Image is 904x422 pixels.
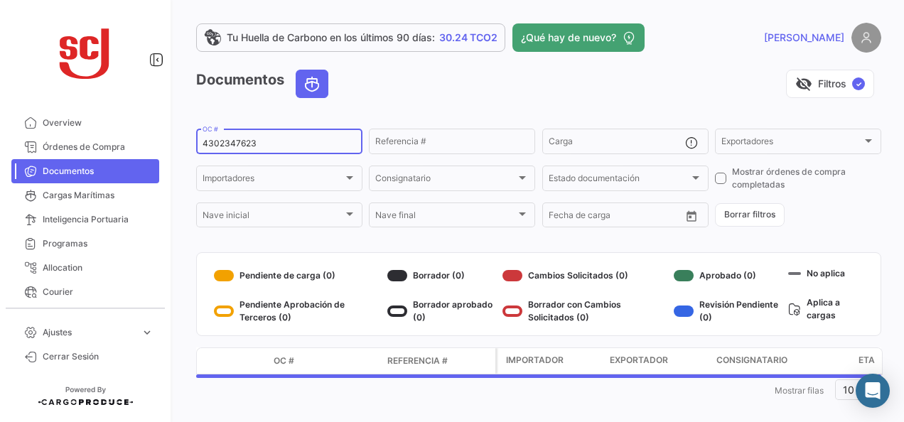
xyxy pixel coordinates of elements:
[296,70,328,97] button: Ocean
[681,205,702,227] button: Open calendar
[214,298,382,324] div: Pendiente Aprobación de Terceros (0)
[11,135,159,159] a: Órdenes de Compra
[375,212,516,222] span: Nave final
[387,355,448,367] span: Referencia #
[214,264,382,287] div: Pendiente de carga (0)
[721,139,862,148] span: Exportadores
[227,31,435,45] span: Tu Huella de Carbono en los últimos 90 días:
[43,141,154,153] span: Órdenes de Compra
[43,213,154,226] span: Inteligencia Portuaria
[859,354,875,367] span: ETA
[502,264,668,287] div: Cambios Solicitados (0)
[268,349,382,373] datatable-header-cell: OC #
[274,355,294,367] span: OC #
[43,286,154,298] span: Courier
[43,189,154,202] span: Cargas Marítimas
[856,374,890,408] div: Abrir Intercom Messenger
[764,31,844,45] span: [PERSON_NAME]
[375,175,516,185] span: Consignatario
[43,326,135,339] span: Ajustes
[196,70,333,98] h3: Documentos
[610,354,668,367] span: Exportador
[43,117,154,129] span: Overview
[203,175,343,185] span: Importadores
[387,264,497,287] div: Borrador (0)
[43,237,154,250] span: Programas
[786,70,874,98] button: visibility_offFiltros✓
[502,298,668,324] div: Borrador con Cambios Solicitados (0)
[50,17,121,88] img: scj_logo1.svg
[225,355,268,367] datatable-header-cell: Modo de Transporte
[521,31,616,45] span: ¿Qué hay de nuevo?
[843,384,854,396] span: 10
[43,261,154,274] span: Allocation
[497,348,604,374] datatable-header-cell: Importador
[716,354,787,367] span: Consignatario
[203,212,343,222] span: Nave inicial
[382,349,495,373] datatable-header-cell: Referencia #
[549,212,574,222] input: Desde
[674,264,782,287] div: Aprobado (0)
[775,385,824,396] span: Mostrar filas
[11,207,159,232] a: Inteligencia Portuaria
[715,203,785,227] button: Borrar filtros
[674,298,782,324] div: Revisión Pendiente (0)
[439,31,497,45] span: 30.24 TCO2
[711,348,853,374] datatable-header-cell: Consignatario
[604,348,711,374] datatable-header-cell: Exportador
[387,298,497,324] div: Borrador aprobado (0)
[11,256,159,280] a: Allocation
[549,175,689,185] span: Estado documentación
[11,232,159,256] a: Programas
[196,23,505,52] a: Tu Huella de Carbono en los últimos 90 días:30.24 TCO2
[584,212,647,222] input: Hasta
[788,293,863,324] div: Aplica a cargas
[11,183,159,207] a: Cargas Marítimas
[788,264,863,282] div: No aplica
[11,280,159,304] a: Courier
[506,354,564,367] span: Importador
[851,23,881,53] img: placeholder-user.png
[852,77,865,90] span: ✓
[43,350,154,363] span: Cerrar Sesión
[11,111,159,135] a: Overview
[43,165,154,178] span: Documentos
[11,159,159,183] a: Documentos
[732,166,881,191] span: Mostrar órdenes de compra completadas
[141,326,154,339] span: expand_more
[795,75,812,92] span: visibility_off
[512,23,645,52] button: ¿Qué hay de nuevo?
